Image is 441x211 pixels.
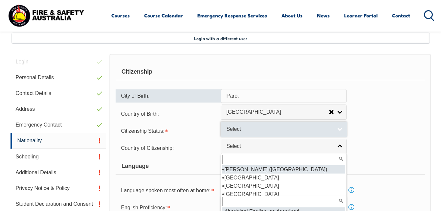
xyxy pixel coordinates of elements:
[11,133,106,149] a: Nationality
[226,143,333,150] span: Select
[121,188,210,193] span: Language spoken most often at home:
[226,109,329,116] span: [GEOGRAPHIC_DATA]
[226,126,333,133] span: Select
[11,165,106,180] a: Additional Details
[116,89,221,103] div: City of Birth:
[194,35,247,41] span: Login with a different user
[222,165,345,174] li: [PERSON_NAME] ([GEOGRAPHIC_DATA])
[11,101,106,117] a: Address
[11,85,106,101] a: Contact Details
[281,8,302,23] a: About Us
[116,64,425,80] div: Citizenship
[222,190,345,198] li: [GEOGRAPHIC_DATA]
[121,128,165,134] span: Citizenship Status:
[222,182,345,190] li: [GEOGRAPHIC_DATA]
[344,8,378,23] a: Learner Portal
[11,117,106,133] a: Emergency Contact
[392,8,410,23] a: Contact
[121,205,167,210] span: English Proficiency:
[116,183,221,197] div: Language spoken most often at home is required.
[144,8,183,23] a: Course Calendar
[11,149,106,165] a: Schooling
[111,8,130,23] a: Courses
[116,158,425,175] div: Language
[222,174,345,182] li: [GEOGRAPHIC_DATA]
[11,180,106,196] a: Privacy Notice & Policy
[347,185,356,195] a: Info
[317,8,330,23] a: News
[197,8,267,23] a: Emergency Response Services
[121,145,174,151] span: Country of Citizenship:
[116,124,221,137] div: Citizenship Status is required.
[11,70,106,85] a: Personal Details
[121,111,159,117] span: Country of Birth:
